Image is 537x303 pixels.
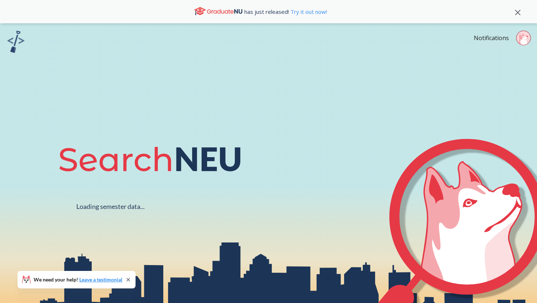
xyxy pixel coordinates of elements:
span: We need your help! [34,277,122,282]
a: Try it out now! [289,8,327,15]
span: has just released! [244,8,327,16]
img: sandbox logo [7,31,24,53]
a: sandbox logo [7,31,24,55]
div: Loading semester data... [76,202,145,211]
a: Leave a testimonial [79,276,122,283]
a: Notifications [474,34,509,42]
